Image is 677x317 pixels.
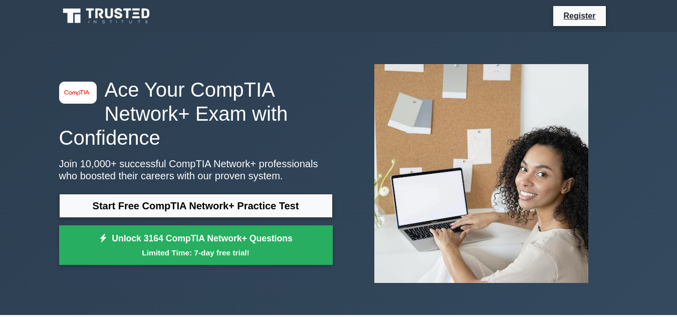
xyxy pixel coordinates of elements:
small: Limited Time: 7-day free trial! [72,247,320,258]
a: Start Free CompTIA Network+ Practice Test [59,194,333,218]
p: Join 10,000+ successful CompTIA Network+ professionals who boosted their careers with our proven ... [59,158,333,182]
a: Unlock 3164 CompTIA Network+ QuestionsLimited Time: 7-day free trial! [59,225,333,265]
a: Register [557,10,601,22]
h1: Ace Your CompTIA Network+ Exam with Confidence [59,78,333,150]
